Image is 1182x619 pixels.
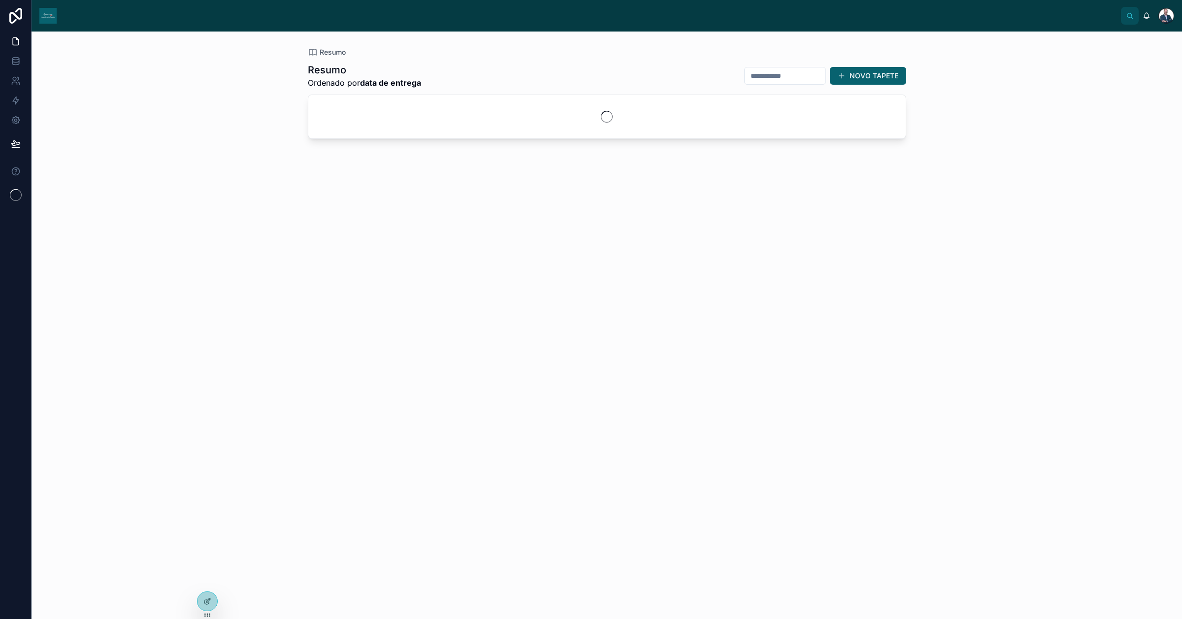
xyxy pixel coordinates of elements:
[308,63,421,77] h1: Resumo
[39,8,57,24] img: App logo
[320,47,346,57] span: Resumo
[308,77,421,89] span: Ordenado por
[308,47,346,57] a: Resumo
[65,5,1121,9] div: scrollable content
[830,67,906,85] button: NOVO TAPETE
[360,78,421,88] strong: data de entrega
